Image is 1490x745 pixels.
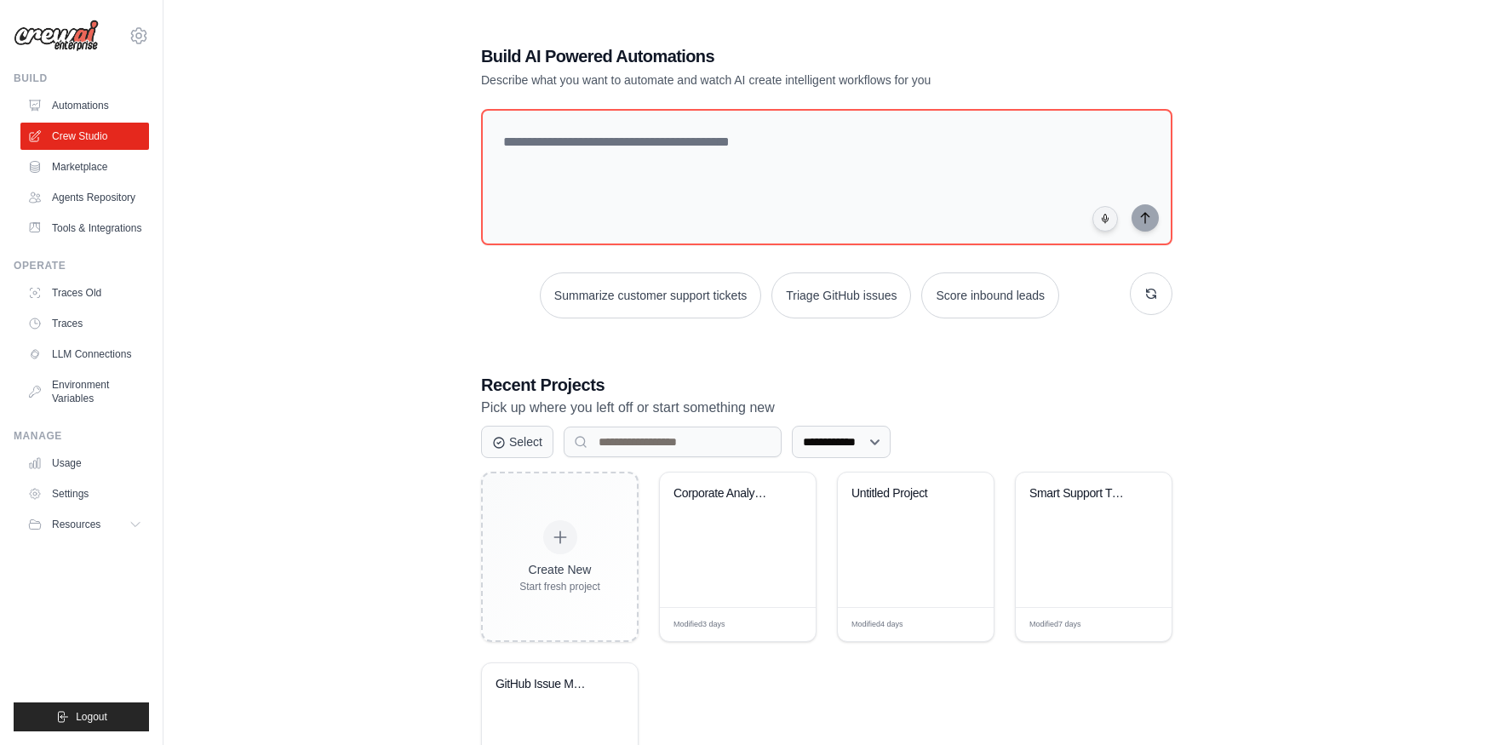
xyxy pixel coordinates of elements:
img: Logo [14,20,99,52]
span: Edit [954,618,968,631]
div: Smart Support Ticket Automation [1029,486,1132,501]
div: Untitled Project [851,486,954,501]
p: Describe what you want to automate and watch AI create intelligent workflows for you [481,72,1053,89]
div: Start fresh project [519,580,600,593]
a: Usage [20,450,149,477]
button: Resources [20,511,149,538]
button: Logout [14,702,149,731]
h1: Build AI Powered Automations [481,44,1053,68]
div: Corporate Analysis Multi-Agent System [673,486,777,501]
a: Traces [20,310,149,337]
span: Modified 7 days [1029,619,1081,631]
button: Select [481,426,553,458]
a: Settings [20,480,149,507]
span: Modified 4 days [851,619,903,631]
a: LLM Connections [20,341,149,368]
a: Agents Repository [20,184,149,211]
div: Build [14,72,149,85]
button: Get new suggestions [1130,272,1172,315]
button: Score inbound leads [921,272,1059,318]
div: Operate [14,259,149,272]
p: Pick up where you left off or start something new [481,397,1172,419]
a: Crew Studio [20,123,149,150]
a: Automations [20,92,149,119]
a: Traces Old [20,279,149,307]
h3: Recent Projects [481,373,1172,397]
a: Marketplace [20,153,149,181]
a: Environment Variables [20,371,149,412]
button: Summarize customer support tickets [540,272,761,318]
span: Edit [1132,618,1146,631]
button: Triage GitHub issues [771,272,911,318]
div: Create New [519,561,600,578]
a: Tools & Integrations [20,215,149,242]
span: Edit [776,618,790,631]
span: Resources [52,518,100,531]
div: Manage [14,429,149,443]
span: Logout [76,710,107,724]
span: Modified 3 days [673,619,725,631]
div: GitHub Issue Manager [496,677,599,692]
button: Click to speak your automation idea [1092,206,1118,232]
